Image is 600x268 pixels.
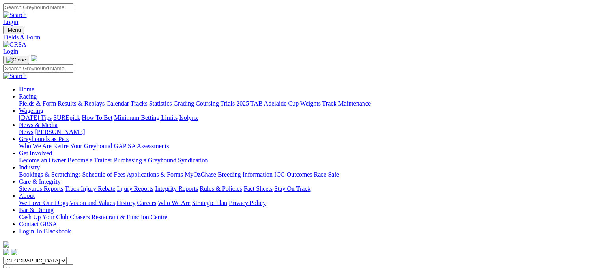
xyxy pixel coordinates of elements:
[19,221,57,227] a: Contact GRSA
[11,249,17,255] img: twitter.svg
[314,171,339,178] a: Race Safe
[19,143,597,150] div: Greyhounds as Pets
[8,27,21,33] span: Menu
[114,157,176,164] a: Purchasing a Greyhound
[19,143,52,149] a: Who We Are
[3,26,24,34] button: Toggle navigation
[70,214,167,220] a: Chasers Restaurant & Function Centre
[19,86,34,93] a: Home
[200,185,242,192] a: Rules & Policies
[300,100,321,107] a: Weights
[19,214,68,220] a: Cash Up Your Club
[19,185,597,192] div: Care & Integrity
[3,241,9,248] img: logo-grsa-white.png
[178,157,208,164] a: Syndication
[131,100,148,107] a: Tracks
[19,128,33,135] a: News
[19,128,597,136] div: News & Media
[3,249,9,255] img: facebook.svg
[155,185,198,192] a: Integrity Reports
[53,114,80,121] a: SUREpick
[236,100,299,107] a: 2025 TAB Adelaide Cup
[19,157,66,164] a: Become an Owner
[174,100,194,107] a: Grading
[19,100,56,107] a: Fields & Form
[274,185,310,192] a: Stay On Track
[19,192,35,199] a: About
[185,171,216,178] a: MyOzChase
[137,199,156,206] a: Careers
[6,57,26,63] img: Close
[220,100,235,107] a: Trials
[82,171,125,178] a: Schedule of Fees
[19,93,37,100] a: Racing
[19,107,43,114] a: Wagering
[116,199,135,206] a: History
[19,185,63,192] a: Stewards Reports
[65,185,115,192] a: Track Injury Rebate
[35,128,85,135] a: [PERSON_NAME]
[114,114,178,121] a: Minimum Betting Limits
[19,171,80,178] a: Bookings & Scratchings
[19,121,58,128] a: News & Media
[3,48,18,55] a: Login
[117,185,153,192] a: Injury Reports
[19,228,71,234] a: Login To Blackbook
[69,199,115,206] a: Vision and Values
[53,143,112,149] a: Retire Your Greyhound
[3,41,26,48] img: GRSA
[19,178,61,185] a: Care & Integrity
[19,207,54,213] a: Bar & Dining
[58,100,105,107] a: Results & Replays
[192,199,227,206] a: Strategic Plan
[19,114,597,121] div: Wagering
[3,19,18,25] a: Login
[229,199,266,206] a: Privacy Policy
[19,164,40,171] a: Industry
[82,114,113,121] a: How To Bet
[244,185,273,192] a: Fact Sheets
[19,150,52,156] a: Get Involved
[196,100,219,107] a: Coursing
[149,100,172,107] a: Statistics
[19,114,52,121] a: [DATE] Tips
[3,3,73,11] input: Search
[19,136,69,142] a: Greyhounds as Pets
[31,55,37,61] img: logo-grsa-white.png
[19,157,597,164] div: Get Involved
[19,214,597,221] div: Bar & Dining
[19,199,68,206] a: We Love Our Dogs
[3,73,27,80] img: Search
[218,171,273,178] a: Breeding Information
[179,114,198,121] a: Isolynx
[127,171,183,178] a: Applications & Forms
[158,199,191,206] a: Who We Are
[19,171,597,178] div: Industry
[19,199,597,207] div: About
[3,11,27,19] img: Search
[67,157,112,164] a: Become a Trainer
[3,64,73,73] input: Search
[3,34,597,41] a: Fields & Form
[106,100,129,107] a: Calendar
[3,56,29,64] button: Toggle navigation
[114,143,169,149] a: GAP SA Assessments
[322,100,371,107] a: Track Maintenance
[19,100,597,107] div: Racing
[274,171,312,178] a: ICG Outcomes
